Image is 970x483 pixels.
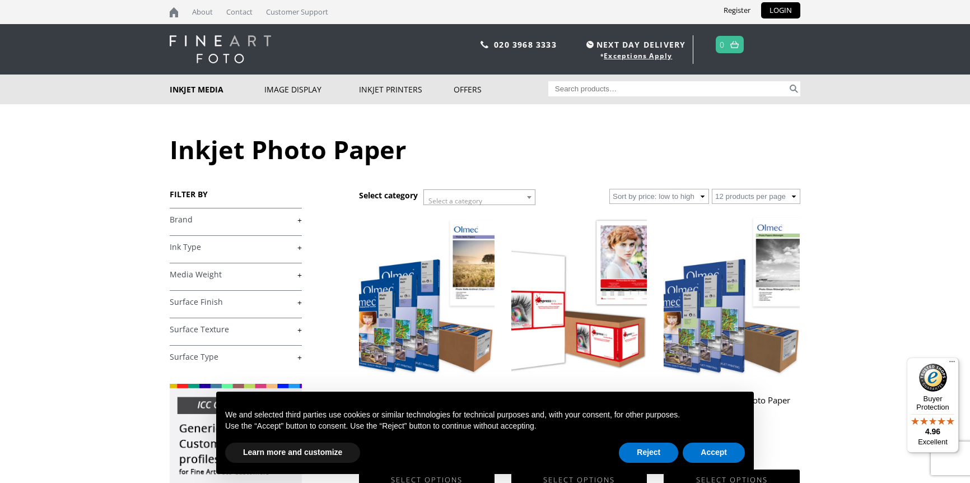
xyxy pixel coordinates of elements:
h4: Surface Type [170,345,302,368]
img: time.svg [586,41,594,48]
h3: Select category [359,190,418,201]
a: + [170,242,302,253]
a: + [170,215,302,225]
a: Register [715,2,759,18]
input: Search products… [548,81,788,96]
h4: Media Weight [170,263,302,285]
a: + [170,297,302,308]
a: Exceptions Apply [604,51,672,61]
span: NEXT DAY DELIVERY [584,38,685,51]
div: Notice [207,383,763,483]
a: + [170,270,302,280]
img: logo-white.svg [170,35,271,63]
p: Buyer Protection [907,394,959,411]
a: 020 3968 3333 [494,39,557,50]
a: Inkjet Printers [359,75,454,104]
img: basket.svg [730,41,739,48]
h4: Brand [170,208,302,230]
select: Shop order [609,189,709,204]
a: Olmec Archival Matte Inkjet Photo Paper 230gsm (OLM-067) £14.99 [359,213,495,462]
a: Offers [454,75,548,104]
h4: Surface Texture [170,318,302,340]
p: Use the “Accept” button to consent. Use the “Reject” button to continue without accepting. [225,421,745,432]
h4: Surface Finish [170,290,302,313]
img: Olmec Archival Matte Inkjet Photo Paper 230gsm (OLM-067) [359,213,495,383]
img: Impressora Pro Photo Matte HD Inkjet Photo Paper 230gsm [511,213,647,383]
button: Menu [945,357,959,371]
button: Search [787,81,800,96]
button: Learn more and customize [225,443,360,463]
a: + [170,352,302,363]
span: Select a category [428,196,482,206]
a: Image Display [264,75,359,104]
p: We and selected third parties use cookies or similar technologies for technical purposes and, wit... [225,410,745,421]
a: Olmec Glossy Inkjet Photo Paper 240gsm (OLM-063) £17.99 [664,213,799,462]
span: 4.96 [925,427,940,436]
img: phone.svg [481,41,488,48]
p: Excellent [907,438,959,447]
h1: Inkjet Photo Paper [170,132,800,166]
a: + [170,324,302,335]
img: Olmec Glossy Inkjet Photo Paper 240gsm (OLM-063) [664,213,799,383]
h3: FILTER BY [170,189,302,199]
h4: Ink Type [170,235,302,258]
a: LOGIN [761,2,800,18]
a: Impressora Pro Photo Matte HD Inkjet Photo Paper 230gsm £15.23 [511,213,647,462]
button: Reject [619,443,678,463]
img: Trusted Shops Trustmark [919,364,947,392]
a: Inkjet Media [170,75,264,104]
button: Trusted Shops TrustmarkBuyer Protection4.96Excellent [907,357,959,453]
button: Accept [683,443,745,463]
a: 0 [720,36,725,53]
